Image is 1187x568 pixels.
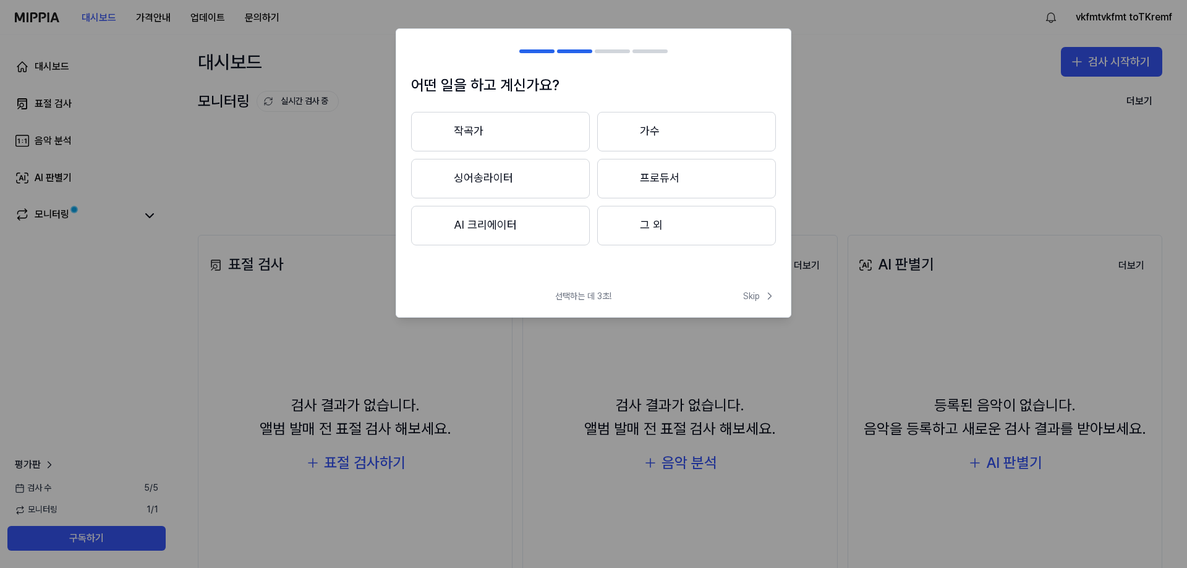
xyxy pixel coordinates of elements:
span: 선택하는 데 3초! [555,290,611,303]
button: 프로듀서 [597,159,776,198]
h1: 어떤 일을 하고 계신가요? [411,74,776,97]
button: Skip [741,290,776,302]
button: AI 크리에이터 [411,206,590,245]
span: Skip [743,290,776,302]
button: 가수 [597,112,776,151]
button: 그 외 [597,206,776,245]
button: 싱어송라이터 [411,159,590,198]
button: 작곡가 [411,112,590,151]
